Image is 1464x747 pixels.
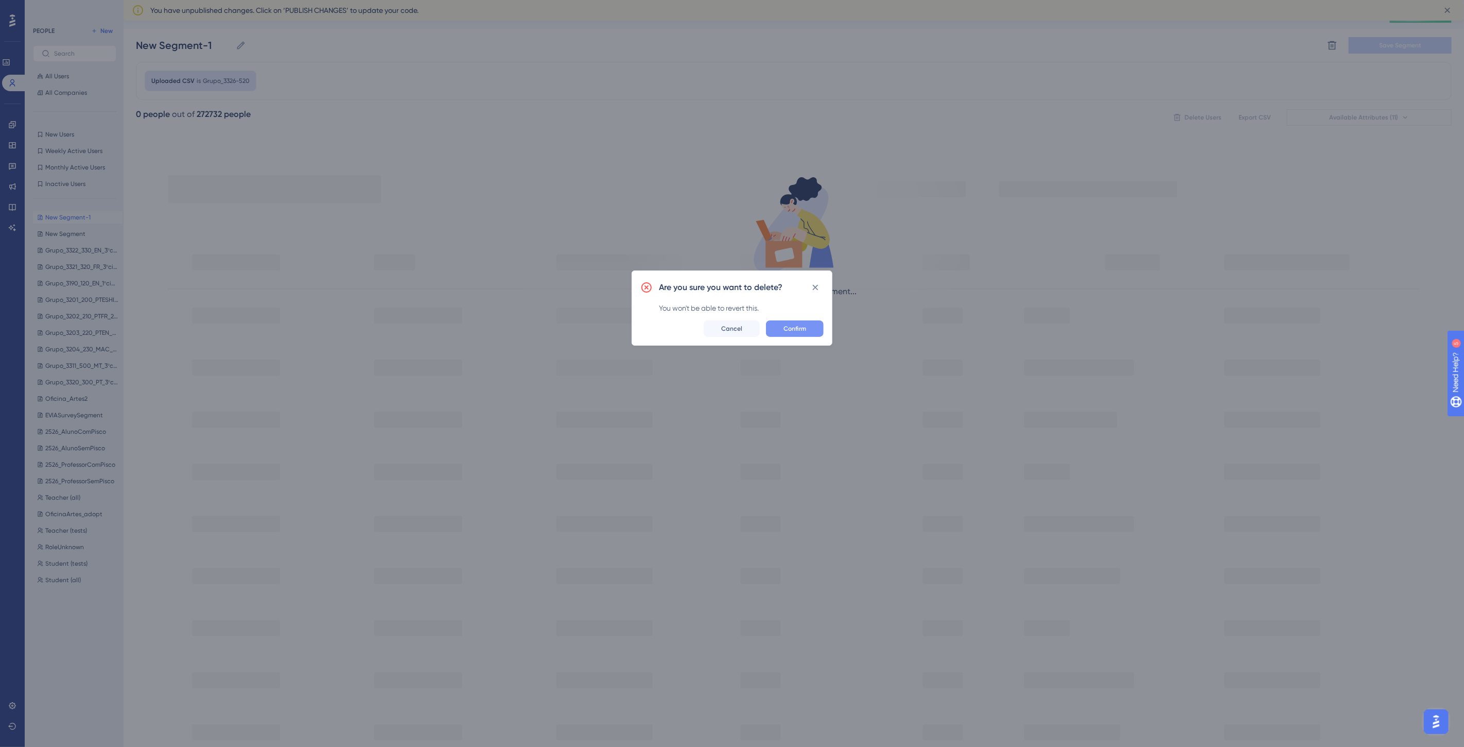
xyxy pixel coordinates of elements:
h2: Are you sure you want to delete? [659,281,782,294]
div: You won't be able to revert this. [659,302,824,314]
span: Need Help? [24,3,64,15]
span: Cancel [721,325,742,333]
span: Confirm [783,325,806,333]
iframe: UserGuiding AI Assistant Launcher [1421,706,1452,737]
div: 5 [71,5,74,13]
